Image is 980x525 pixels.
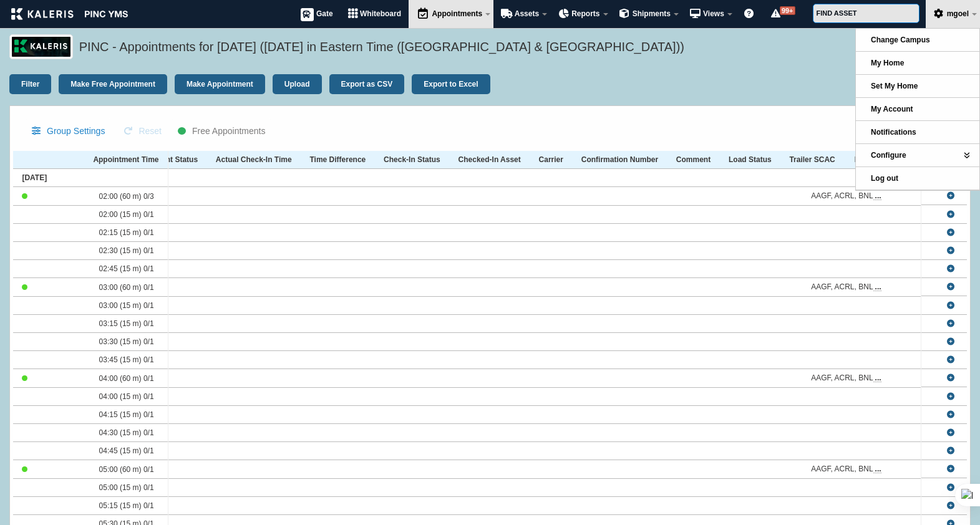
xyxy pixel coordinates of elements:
[780,6,795,15] span: 99+
[811,191,881,200] span: AAGF, ACRL, BNL
[667,151,719,169] th: Comment
[947,411,954,418] a: Make Appointment
[412,74,490,94] a: Export to Excel
[871,59,904,67] span: My Home
[11,8,128,20] img: kaleris_pinc-9d9452ea2abe8761a8e09321c3823821456f7e8afc7303df8a03059e807e3f55.png
[947,283,954,291] a: Make Appointment
[90,260,180,278] td: 02:45 (15 m) 0/1
[873,192,881,200] span: ...
[90,206,180,224] td: 02:00 (15 m) 0/1
[873,283,881,291] span: ...
[172,118,272,143] button: Free Appointments
[90,351,180,369] td: 03:45 (15 m) 0/1
[571,9,599,18] span: Reports
[90,278,180,297] td: 03:00 (60 m) 0/1
[947,247,954,254] a: Make Appointment
[947,211,954,218] a: Make Appointment
[947,338,954,345] a: Make Appointment
[90,315,180,333] td: 03:15 (15 m) 0/1
[871,82,918,90] span: Set My Home
[375,151,449,169] th: Check-In Status
[780,151,845,169] th: Trailer SCAC
[432,9,482,18] span: Appointments
[813,4,919,23] input: FIND ASSET
[871,128,916,137] span: Notifications
[90,497,180,515] td: 05:15 (15 m) 0/1
[947,465,954,473] a: Make Appointment
[90,388,180,406] td: 04:00 (15 m) 0/1
[90,479,180,497] td: 05:00 (15 m) 0/1
[572,151,667,169] th: Confirmation Number
[873,465,881,473] span: ...
[79,38,964,59] h5: PINC - Appointments for [DATE] ([DATE] in Eastern Time ([GEOGRAPHIC_DATA] & [GEOGRAPHIC_DATA]))
[703,9,724,18] span: Views
[47,125,105,137] div: Group Settings
[811,465,881,473] span: AAGF, ACRL, BNL
[871,151,906,160] span: Configure
[22,173,47,182] b: [DATE]
[871,36,930,44] span: Change Campus
[947,192,954,200] a: Make Appointment
[947,374,954,382] a: Make Appointment
[811,373,881,382] span: AAGF, ACRL, BNL
[947,320,954,327] a: Make Appointment
[947,484,954,491] a: Make Appointment
[9,34,73,59] img: logo_pnc-prd.png
[947,302,954,309] a: Make Appointment
[90,424,180,442] td: 04:30 (15 m) 0/1
[633,9,671,18] span: Shipments
[90,442,180,460] td: 04:45 (15 m) 0/1
[947,447,954,455] a: Make Appointment
[515,9,539,18] span: Assets
[871,105,913,113] span: My Account
[873,374,881,382] span: ...
[273,74,322,94] a: Upload
[90,224,180,242] td: 02:15 (15 m) 0/1
[90,460,180,479] td: 05:00 (60 m) 0/1
[90,297,180,315] td: 03:00 (15 m) 0/1
[720,151,780,169] th: Load Status
[90,242,180,260] td: 02:30 (15 m) 0/1
[811,282,881,291] span: AAGF, ACRL, BNL
[530,151,572,169] th: Carrier
[59,74,167,94] a: Make Free Appointment
[845,151,919,169] th: Movement Type
[360,9,401,18] span: Whiteboard
[192,125,266,137] div: Free Appointments
[301,151,375,169] th: Time Difference
[856,144,979,167] li: Configure
[947,393,954,400] a: Make Appointment
[449,151,530,169] th: Checked-In Asset
[947,9,969,18] span: mgoel
[90,187,180,206] td: 02:00 (60 m) 0/3
[871,174,898,183] span: Log out
[90,333,180,351] td: 03:30 (15 m) 0/1
[90,369,180,388] td: 04:00 (60 m) 0/1
[947,265,954,272] a: Make Appointment
[947,429,954,436] a: Make Appointment
[175,74,265,94] a: Make Appointment
[947,356,954,364] a: Make Appointment
[947,229,954,236] a: Make Appointment
[316,9,333,18] span: Gate
[206,151,301,169] th: Actual Check-In Time
[117,118,168,143] button: Reset
[90,406,180,424] td: 04:15 (15 m) 0/1
[138,125,162,137] div: Reset
[329,74,405,94] a: Export as CSV
[9,74,51,94] a: Filter
[947,502,954,509] a: Make Appointment
[84,151,168,169] th: Appointment Time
